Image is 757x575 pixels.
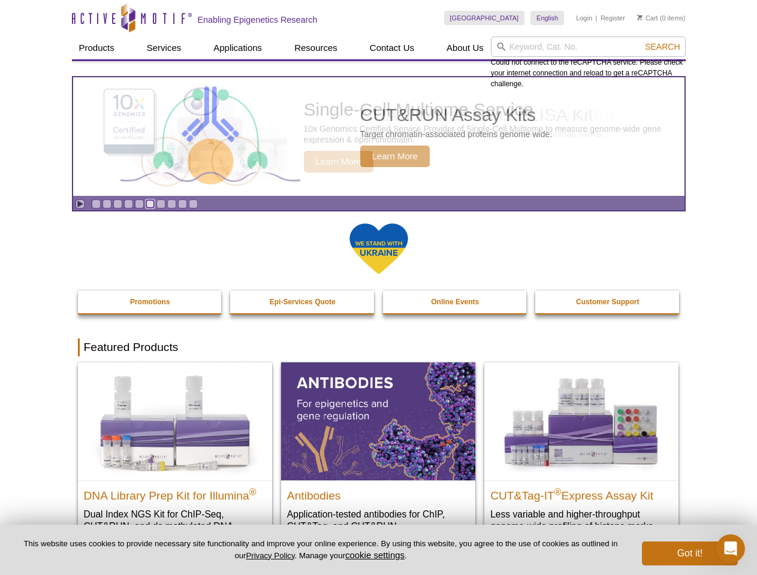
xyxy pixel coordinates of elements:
a: Promotions [78,290,223,313]
strong: Customer Support [576,298,639,306]
img: All Antibodies [281,362,475,480]
sup: ® [249,486,257,497]
h2: DNA Library Prep Kit for Illumina [84,484,266,502]
button: cookie settings [345,550,405,560]
a: Resources [287,37,345,59]
h2: Antibodies [287,484,469,502]
h2: Featured Products [78,338,680,356]
a: Login [576,14,592,22]
img: We Stand With Ukraine [349,222,409,276]
img: CUT&Tag-IT® Express Assay Kit [484,362,678,480]
a: All Antibodies Antibodies Application-tested antibodies for ChIP, CUT&Tag, and CUT&RUN. [281,362,475,544]
a: CUT&Tag-IT® Express Assay Kit CUT&Tag-IT®Express Assay Kit Less variable and higher-throughput ge... [484,362,678,544]
a: Customer Support [535,290,680,313]
a: [GEOGRAPHIC_DATA] [444,11,525,25]
img: Your Cart [637,14,643,20]
a: Go to slide 5 [135,199,144,208]
input: Keyword, Cat. No. [491,37,686,57]
a: Products [72,37,122,59]
sup: ® [554,486,562,497]
strong: Epi-Services Quote [270,298,336,306]
a: Go to slide 8 [167,199,176,208]
strong: Promotions [130,298,170,306]
a: Online Events [383,290,528,313]
a: Toggle autoplay [76,199,85,208]
a: Epi-Services Quote [230,290,375,313]
h2: CUT&Tag-IT Express Assay Kit [490,484,672,502]
h2: Enabling Epigenetics Research [198,14,318,25]
a: Go to slide 1 [92,199,101,208]
a: Go to slide 4 [124,199,133,208]
a: Privacy Policy [246,551,294,560]
button: Search [641,41,683,52]
button: Got it! [642,541,738,565]
strong: Online Events [431,298,479,306]
li: | [596,11,598,25]
a: About Us [439,37,491,59]
span: Search [645,42,680,52]
a: DNA Library Prep Kit for Illumina DNA Library Prep Kit for Illumina® Dual Index NGS Kit for ChIP-... [78,362,272,556]
div: Could not connect to the reCAPTCHA service. Please check your internet connection and reload to g... [491,37,686,89]
a: Go to slide 9 [178,199,187,208]
p: Less variable and higher-throughput genome-wide profiling of histone marks​. [490,508,672,532]
a: Go to slide 3 [113,199,122,208]
a: Go to slide 7 [156,199,165,208]
p: Dual Index NGS Kit for ChIP-Seq, CUT&RUN, and ds methylated DNA assays. [84,508,266,544]
a: Services [140,37,189,59]
a: Go to slide 10 [189,199,198,208]
a: Go to slide 2 [102,199,111,208]
iframe: Intercom live chat [716,534,745,563]
p: Application-tested antibodies for ChIP, CUT&Tag, and CUT&RUN. [287,508,469,532]
li: (0 items) [637,11,686,25]
a: Cart [637,14,658,22]
p: This website uses cookies to provide necessary site functionality and improve your online experie... [19,538,622,561]
a: Go to slide 6 [146,199,155,208]
a: English [530,11,564,25]
a: Contact Us [363,37,421,59]
a: Applications [206,37,269,59]
a: Register [601,14,625,22]
img: DNA Library Prep Kit for Illumina [78,362,272,480]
